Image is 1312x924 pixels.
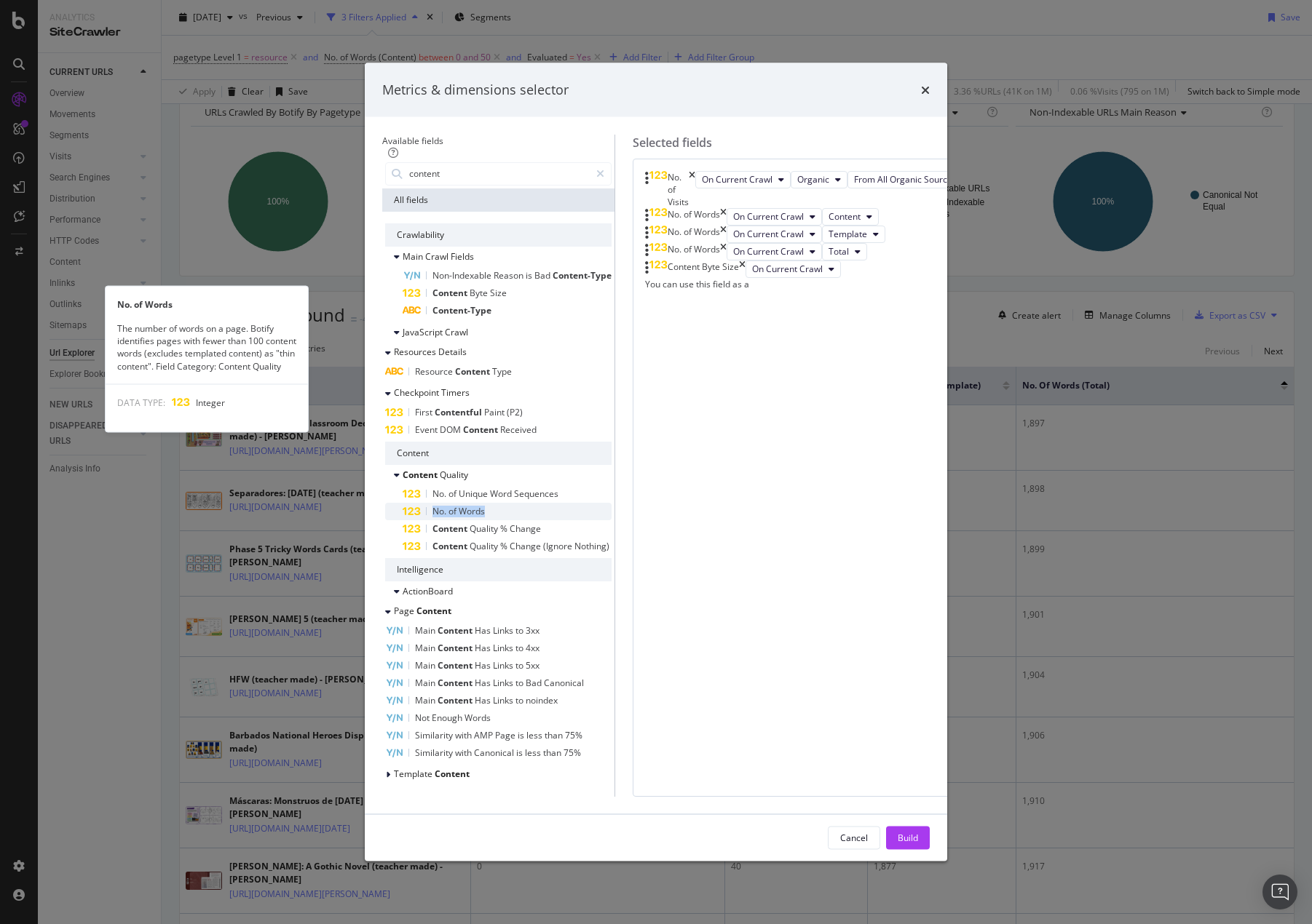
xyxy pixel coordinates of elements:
[394,767,435,779] span: Template
[493,676,515,688] span: Links
[921,81,930,100] div: times
[526,676,544,688] span: Bad
[474,728,495,741] span: AMP
[490,286,507,298] span: Size
[493,693,515,706] span: Links
[394,604,416,616] span: Page
[695,170,791,188] button: On Current Crawl
[475,693,493,706] span: Has
[518,728,526,741] span: is
[752,263,823,275] span: On Current Crawl
[385,223,612,246] div: Crawlability
[515,658,526,671] span: to
[455,365,492,377] span: Content
[797,172,829,185] span: Organic
[435,767,470,779] span: Content
[720,242,727,260] div: times
[733,245,804,258] span: On Current Crawl
[526,728,545,741] span: less
[526,641,540,653] span: 4xx
[448,487,459,499] span: of
[365,63,947,861] div: modal
[702,172,772,185] span: On Current Crawl
[403,250,425,263] span: Main
[432,268,494,281] span: Non-Indexable
[474,746,516,758] span: Canonical
[645,225,1067,242] div: No. of WordstimesOn Current CrawlTemplate
[739,260,746,277] div: times
[438,658,475,671] span: Content
[545,728,565,741] span: than
[727,242,822,260] button: On Current Crawl
[459,504,485,517] span: Words
[432,303,491,316] span: Content-Type
[196,396,225,408] span: Integer
[854,172,957,185] span: From All Organic Sources
[475,624,493,636] span: Has
[385,441,612,464] div: Content
[510,539,543,551] span: Change
[432,522,470,534] span: Content
[840,832,868,844] div: Cancel
[526,268,534,281] span: is
[515,641,526,653] span: to
[440,423,463,435] span: DOM
[829,228,867,240] span: Template
[829,210,861,223] span: Content
[645,260,1067,277] div: Content Byte SizetimesOn Current Crawl
[828,826,880,849] button: Cancel
[847,170,975,188] button: From All Organic Sources
[438,624,475,636] span: Content
[432,539,470,551] span: Content
[106,322,308,373] div: The number of words on a page. Botify identifies pages with fewer than 100 content words (exclude...
[515,693,526,706] span: to
[525,746,543,758] span: less
[470,286,490,298] span: Byte
[526,658,540,671] span: 5xx
[668,260,739,277] div: Content Byte Size
[408,162,590,184] input: Search by field name
[645,170,1067,207] div: No. of VisitstimesOn Current CrawlOrganicFrom All Organic SourcesFrom All Devices
[526,693,558,706] span: noindex
[448,504,459,517] span: of
[416,604,451,616] span: Content
[432,711,465,723] span: Enough
[403,585,453,597] span: ActionBoard
[117,396,165,408] span: DATA TYPE:
[451,250,474,263] span: Fields
[455,728,474,741] span: with
[829,245,849,258] span: Total
[720,225,727,242] div: times
[668,242,720,260] div: No. of Words
[668,207,720,225] div: No. of Words
[432,286,470,298] span: Content
[415,658,438,671] span: Main
[689,170,695,207] div: times
[645,207,1067,225] div: No. of WordstimesOn Current CrawlContent
[415,641,438,653] span: Main
[500,423,537,435] span: Received
[727,225,822,242] button: On Current Crawl
[475,676,493,688] span: Has
[490,487,514,499] span: Word
[500,522,510,534] span: %
[822,225,885,242] button: Template
[382,81,569,100] div: Metrics & dimensions selector
[553,268,612,281] span: Content-Type
[484,405,507,418] span: Paint
[727,207,822,225] button: On Current Crawl
[470,539,500,551] span: Quality
[720,207,727,225] div: times
[415,676,438,688] span: Main
[492,365,512,377] span: Type
[733,210,804,223] span: On Current Crawl
[438,676,475,688] span: Content
[495,728,518,741] span: Page
[791,170,847,188] button: Organic
[565,728,582,741] span: 75%
[382,134,614,146] div: Available fields
[475,658,493,671] span: Has
[746,260,841,277] button: On Current Crawl
[440,469,468,481] span: Quality
[515,624,526,636] span: to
